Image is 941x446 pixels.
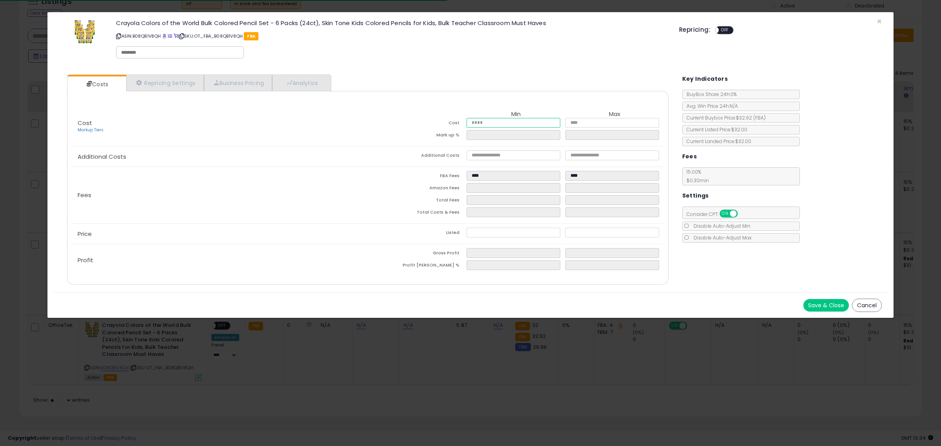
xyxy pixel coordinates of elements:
[368,228,467,240] td: Listed
[682,152,697,161] h5: Fees
[126,75,204,91] a: Repricing Settings
[683,138,751,145] span: Current Landed Price: $32.00
[683,126,747,133] span: Current Listed Price: $32.00
[71,231,368,237] p: Price
[565,111,664,118] th: Max
[720,210,730,217] span: ON
[71,257,368,263] p: Profit
[368,130,467,142] td: Mark up %
[174,33,178,39] a: Your listing only
[368,150,467,163] td: Additional Costs
[683,211,748,218] span: Consider CPT:
[368,118,467,130] td: Cost
[690,234,752,241] span: Disable Auto-Adjust Max
[73,20,96,44] img: 51Bgwd7JVCL._SL60_.jpg
[679,27,710,33] h5: Repricing:
[467,111,565,118] th: Min
[753,114,766,121] span: ( FBA )
[71,154,368,160] p: Additional Costs
[368,183,467,195] td: Amazon Fees
[67,76,125,92] a: Costs
[683,169,709,184] span: 15.00 %
[682,74,728,84] h5: Key Indicators
[368,171,467,183] td: FBA Fees
[683,177,709,184] span: $0.30 min
[719,27,731,34] span: OFF
[682,191,709,201] h5: Settings
[116,30,667,42] p: ASIN: B08QB1V8QH | SKU: OT_FBA_B08QB1V8QH
[204,75,272,91] a: Business Pricing
[736,210,749,217] span: OFF
[736,114,766,121] span: $32.92
[803,299,849,312] button: Save & Close
[78,127,104,133] a: Markup Tiers
[71,192,368,198] p: Fees
[368,248,467,260] td: Gross Profit
[683,91,737,98] span: BuyBox Share 24h: 0%
[244,32,258,40] span: FBA
[877,16,882,27] span: ×
[852,299,882,312] button: Cancel
[683,114,766,121] span: Current Buybox Price:
[368,260,467,272] td: Profit [PERSON_NAME] %
[168,33,172,39] a: All offer listings
[71,120,368,133] p: Cost
[368,207,467,219] td: Total Costs & Fees
[162,33,167,39] a: BuyBox page
[272,75,330,91] a: Analytics
[368,195,467,207] td: Total Fees
[690,223,750,229] span: Disable Auto-Adjust Min
[683,103,738,109] span: Avg. Win Price 24h: N/A
[116,20,667,26] h3: Crayola Colors of the World Bulk Colored Pencil Set - 6 Packs (24ct), Skin Tone Kids Colored Penc...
